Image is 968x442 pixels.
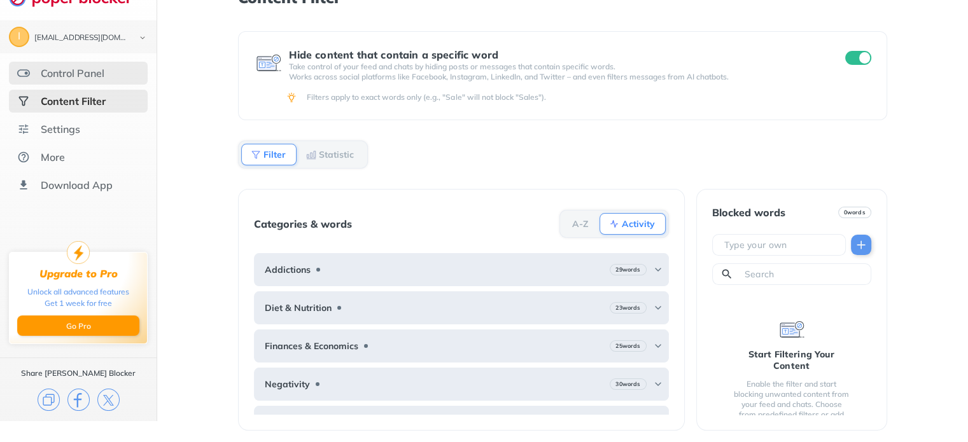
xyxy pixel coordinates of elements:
b: Activity [622,220,655,228]
div: Hide content that contain a specific word [289,49,822,60]
b: 29 words [615,265,640,274]
div: More [41,151,65,163]
img: Activity [609,219,619,229]
p: Works across social platforms like Facebook, Instagram, LinkedIn, and Twitter – and even filters ... [289,72,822,82]
div: Control Panel [41,67,104,79]
img: Statistic [306,149,316,160]
b: Statistic [319,151,354,158]
div: Enable the filter and start blocking unwanted content from your feed and chats. Choose from prede... [733,379,851,430]
b: 23 words [615,303,640,312]
img: about.svg [17,151,30,163]
div: Share [PERSON_NAME] Blocker [21,368,136,378]
div: Blocked words [712,207,785,218]
p: Take control of your feed and chats by hiding posts or messages that contain specific words. [289,62,822,72]
b: 30 words [615,380,640,389]
b: Filter [263,151,286,158]
div: Download App [41,179,113,191]
input: Type your own [723,238,840,251]
b: 25 words [615,342,640,350]
b: Negativity [265,379,310,389]
b: Finances & Economics [265,341,358,351]
b: 0 words [844,208,866,217]
img: chevron-bottom-black.svg [135,31,150,45]
div: ivanhook7@gmail.com [34,34,129,43]
img: upgrade-to-pro.svg [67,241,90,264]
img: features.svg [17,67,30,79]
img: settings.svg [17,123,30,135]
img: copy.svg [38,389,60,411]
div: Get 1 week for free [45,298,112,309]
input: Search [743,268,866,280]
b: Diet & Nutrition [265,303,332,313]
img: facebook.svg [67,389,90,411]
button: Go Pro [17,315,139,336]
b: Addictions [265,265,311,275]
div: Settings [41,123,80,135]
img: Filter [251,149,261,160]
b: A-Z [572,220,589,228]
img: x.svg [97,389,120,411]
img: social-selected.svg [17,95,30,107]
div: Upgrade to Pro [39,268,118,280]
div: Categories & words [254,218,352,230]
div: Start Filtering Your Content [733,349,851,371]
div: Unlock all advanced features [27,286,129,298]
div: Content Filter [41,95,106,107]
div: Filters apply to exact words only (e.g., "Sale" will not block "Sales"). [307,92,869,102]
img: download-app.svg [17,179,30,191]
